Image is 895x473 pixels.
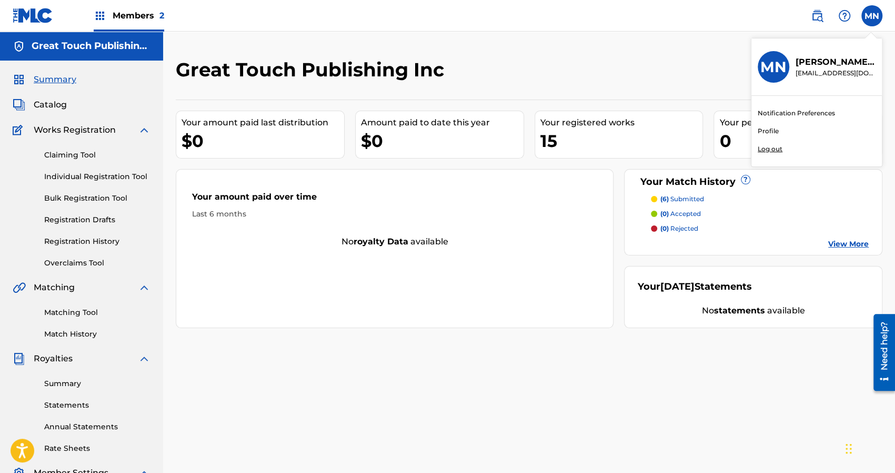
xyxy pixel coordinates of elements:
a: Profile [758,126,779,136]
span: (0) [660,210,669,218]
div: $0 [361,129,524,153]
a: Overclaims Tool [44,258,150,269]
div: Drag [846,433,852,465]
a: Bulk Registration Tool [44,193,150,204]
a: Annual Statements [44,421,150,432]
img: search [811,9,823,22]
span: (0) [660,224,669,232]
strong: royalty data [353,236,408,247]
img: expand [138,281,150,294]
img: help [838,9,851,22]
span: ? [741,175,750,184]
span: Royalties [34,352,73,365]
p: accepted [660,209,701,219]
p: Marvin Nolasco [796,56,876,68]
div: Your registered works [540,116,703,129]
img: expand [138,352,150,365]
img: Top Rightsholders [94,9,106,22]
span: Catalog [34,98,67,111]
iframe: Resource Center [866,310,895,395]
div: No available [638,304,869,317]
div: Your amount paid over time [192,191,597,209]
span: [DATE] [660,281,695,292]
p: rejected [660,224,698,233]
div: Last 6 months [192,209,597,220]
a: Public Search [807,5,828,26]
iframe: Chat Widget [842,422,895,473]
span: Members [113,9,164,22]
p: submitted [660,194,704,204]
span: (6) [660,195,669,203]
div: 15 [540,129,703,153]
div: Amount paid to date this year [361,116,524,129]
img: Summary [13,73,25,86]
div: Your Match History [638,175,869,189]
h2: Great Touch Publishing Inc [176,58,449,82]
div: 0 [719,129,882,153]
span: Summary [34,73,76,86]
div: Your pending works [719,116,882,129]
a: Summary [44,378,150,389]
img: Matching [13,281,26,294]
strong: statements [713,306,765,316]
div: Help [834,5,855,26]
a: Rate Sheets [44,443,150,454]
a: CatalogCatalog [13,98,67,111]
span: Works Registration [34,124,116,136]
a: View More [828,239,869,250]
a: (6) submitted [651,194,869,204]
h3: MN [760,58,787,76]
span: Matching [34,281,75,294]
p: greattouch77@yahoo.com [796,68,876,78]
img: Royalties [13,352,25,365]
a: Registration History [44,236,150,247]
a: (0) rejected [651,224,869,233]
p: Log out [758,144,782,154]
img: Catalog [13,98,25,111]
a: Matching Tool [44,307,150,318]
img: Works Registration [13,124,26,136]
a: Individual Registration Tool [44,171,150,182]
div: Your amount paid last distribution [182,116,344,129]
a: Claiming Tool [44,150,150,161]
a: Match History [44,329,150,340]
div: No available [176,235,613,248]
a: SummarySummary [13,73,76,86]
div: Your Statements [638,280,752,294]
div: $0 [182,129,344,153]
a: Registration Drafts [44,214,150,225]
a: Statements [44,400,150,411]
span: 2 [159,11,164,21]
img: MLC Logo [13,8,53,23]
h5: Great Touch Publishing Inc [32,40,150,52]
a: (0) accepted [651,209,869,219]
img: Accounts [13,40,25,53]
img: expand [138,124,150,136]
a: Notification Preferences [758,109,835,118]
div: User Menu [861,5,882,26]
